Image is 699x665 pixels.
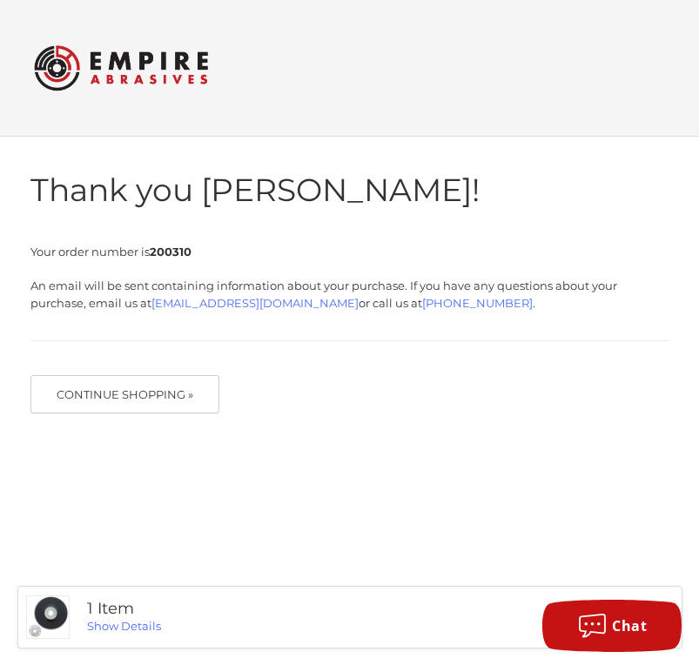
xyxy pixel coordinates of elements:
[150,245,192,259] strong: 200310
[422,296,533,310] a: [PHONE_NUMBER]
[27,596,69,638] img: 5" x 5/8"-11 Rubber Backing Pad for Resin Fiber Disc
[34,34,208,102] img: Empire Abrasives
[30,375,220,413] button: Continue Shopping »
[87,619,161,633] a: Show Details
[30,171,669,210] h1: Thank you [PERSON_NAME]!
[30,245,192,259] span: Your order number is
[87,599,380,619] h3: 1 Item
[542,600,682,652] button: Chat
[30,279,617,310] span: An email will be sent containing information about your purchase. If you have any questions about...
[612,616,647,635] span: Chat
[151,296,359,310] a: [EMAIL_ADDRESS][DOMAIN_NAME]
[380,603,673,630] h3: $21.72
